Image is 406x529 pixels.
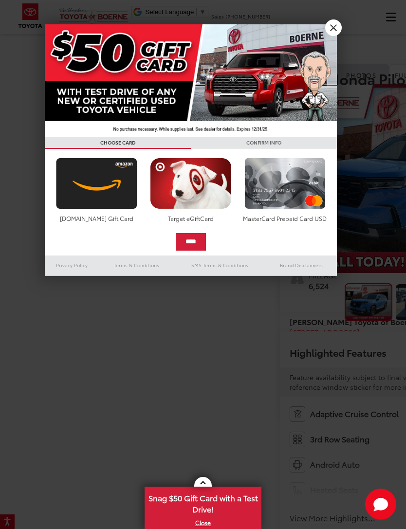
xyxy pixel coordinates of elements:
a: Terms & Conditions [99,259,174,271]
img: mastercard.png [242,158,328,209]
a: Privacy Policy [45,259,99,271]
h3: CHOOSE CARD [45,137,191,149]
a: Brand Disclaimers [266,259,337,271]
h3: CONFIRM INFO [191,137,337,149]
div: Target eGiftCard [148,214,234,222]
svg: Start Chat [365,489,396,520]
button: Toggle Chat Window [365,489,396,520]
a: SMS Terms & Conditions [174,259,266,271]
div: MasterCard Prepaid Card USD [242,214,328,222]
div: [DOMAIN_NAME] Gift Card [54,214,140,222]
span: Snag $50 Gift Card with a Test Drive! [146,488,260,517]
img: amazoncard.png [54,158,140,209]
img: 42635_top_851395.jpg [45,24,337,137]
img: targetcard.png [148,158,234,209]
